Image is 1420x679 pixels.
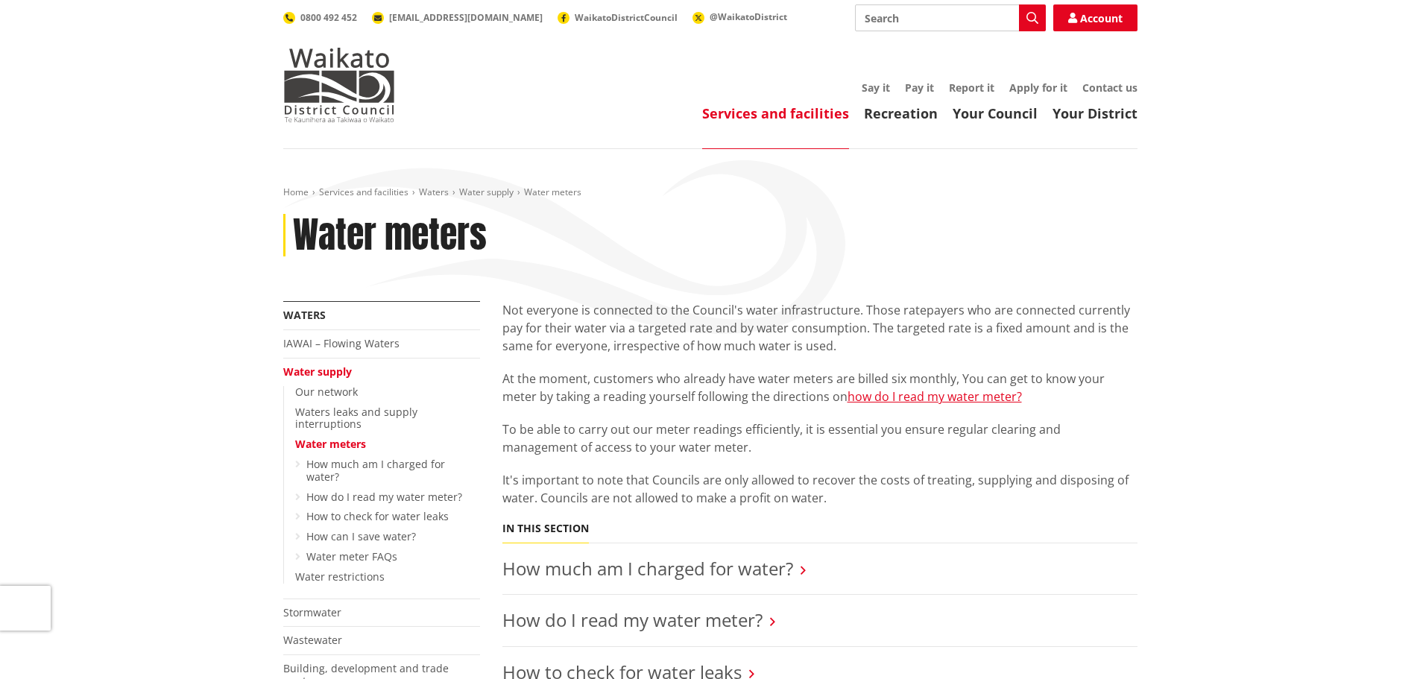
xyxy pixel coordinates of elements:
p: It's important to note that Councils are only allowed to recover the costs of treating, supplying... [502,471,1137,507]
a: Water restrictions [295,569,385,584]
a: Waters [283,308,326,322]
a: How much am I charged for water? [306,457,445,484]
span: Water meters [524,186,581,198]
a: Apply for it [1009,80,1067,95]
a: How can I save water? [306,529,416,543]
a: Pay it [905,80,934,95]
a: Water supply [459,186,514,198]
a: How do I read my water meter? [306,490,462,504]
a: Home [283,186,309,198]
h1: Water meters [293,214,487,257]
span: WaikatoDistrictCouncil [575,11,678,24]
a: Waters leaks and supply interruptions [295,405,417,432]
a: Waters [419,186,449,198]
a: How to check for water leaks [306,509,449,523]
a: Stormwater [283,605,341,619]
a: How do I read my water meter? [502,607,763,632]
a: Water supply [283,364,352,379]
span: @WaikatoDistrict [710,10,787,23]
a: how do I read my water meter? [848,388,1022,405]
nav: breadcrumb [283,186,1137,199]
a: Wastewater [283,633,342,647]
a: Contact us [1082,80,1137,95]
a: Your District [1053,104,1137,122]
a: Report it [949,80,994,95]
span: [EMAIL_ADDRESS][DOMAIN_NAME] [389,11,543,24]
a: Recreation [864,104,938,122]
span: 0800 492 452 [300,11,357,24]
input: Search input [855,4,1046,31]
h5: In this section [502,522,589,535]
a: 0800 492 452 [283,11,357,24]
a: Services and facilities [319,186,408,198]
a: Services and facilities [702,104,849,122]
p: To be able to carry out our meter readings efficiently, it is essential you ensure regular cleari... [502,420,1137,456]
a: Water meter FAQs [306,549,397,563]
img: Waikato District Council - Te Kaunihera aa Takiwaa o Waikato [283,48,395,122]
a: [EMAIL_ADDRESS][DOMAIN_NAME] [372,11,543,24]
p: Not everyone is connected to the Council's water infrastructure. Those ratepayers who are connect... [502,301,1137,355]
a: WaikatoDistrictCouncil [558,11,678,24]
a: Say it [862,80,890,95]
a: Account [1053,4,1137,31]
a: @WaikatoDistrict [692,10,787,23]
a: How much am I charged for water? [502,556,793,581]
a: Our network [295,385,358,399]
a: Water meters [295,437,366,451]
a: Your Council [953,104,1038,122]
p: At the moment, customers who already have water meters are billed six monthly, You can get to kno... [502,370,1137,405]
a: IAWAI – Flowing Waters [283,336,400,350]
